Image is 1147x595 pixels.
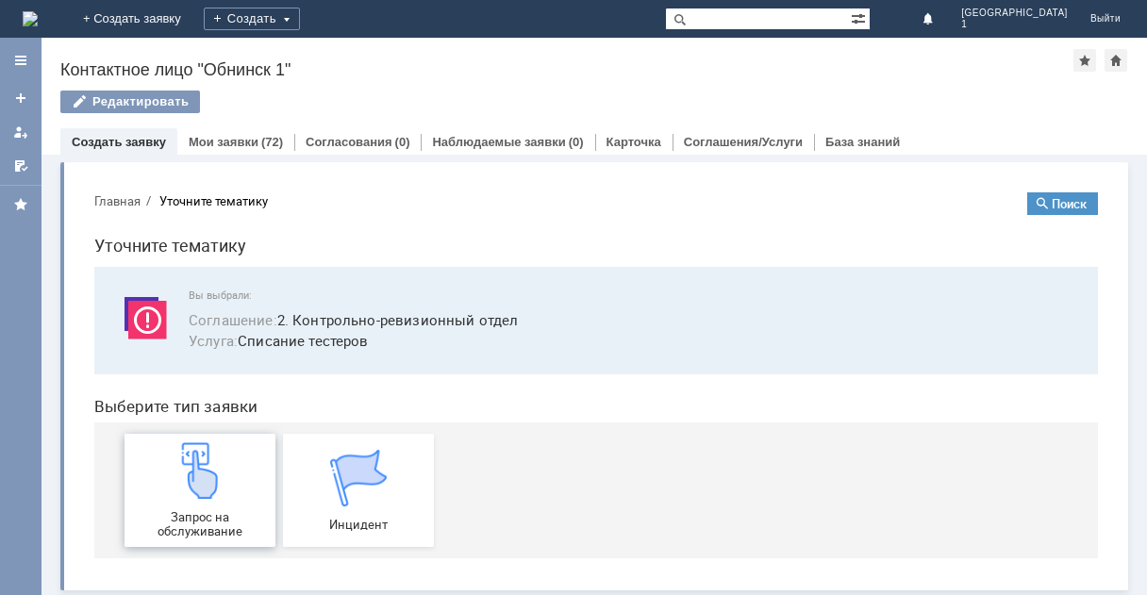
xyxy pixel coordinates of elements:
[80,17,189,31] div: Уточните тематику
[109,132,439,154] button: Соглашение:2. Контрольно-ревизионный отдел
[60,60,1073,79] div: Контактное лицо "Обнинск 1"
[1073,49,1096,72] div: Добавить в избранное
[109,133,198,152] span: Соглашение :
[1105,49,1127,72] div: Сделать домашней страницей
[948,15,1019,38] button: Поиск
[306,135,392,149] a: Согласования
[23,11,38,26] a: Перейти на домашнюю страницу
[72,135,166,149] a: Создать заявку
[961,8,1068,19] span: [GEOGRAPHIC_DATA]
[92,265,149,322] img: get23c147a1b4124cbfa18e19f2abec5e8f
[45,256,196,370] a: Запрос на обслуживание
[204,256,355,370] a: Инцидент
[109,154,158,173] span: Услуга :
[825,135,900,149] a: База знаний
[569,135,584,149] div: (0)
[15,220,1019,239] header: Выберите тип заявки
[961,19,1068,30] span: 1
[6,83,36,113] a: Создать заявку
[109,153,996,174] span: Списание тестеров
[189,135,258,149] a: Мои заявки
[432,135,565,149] a: Наблюдаемые заявки
[851,8,870,26] span: Расширенный поиск
[395,135,410,149] div: (0)
[261,135,283,149] div: (72)
[204,8,300,30] div: Создать
[684,135,803,149] a: Соглашения/Услуги
[251,273,308,329] img: get067d4ba7cf7247ad92597448b2db9300
[51,333,191,361] span: Запрос на обслуживание
[6,117,36,147] a: Мои заявки
[109,112,996,124] span: Вы выбрали:
[209,340,349,355] span: Инцидент
[6,151,36,181] a: Мои согласования
[15,55,1019,82] h1: Уточните тематику
[607,135,661,149] a: Карточка
[15,15,61,32] button: Главная
[23,11,38,26] img: logo
[38,112,94,169] img: svg%3E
